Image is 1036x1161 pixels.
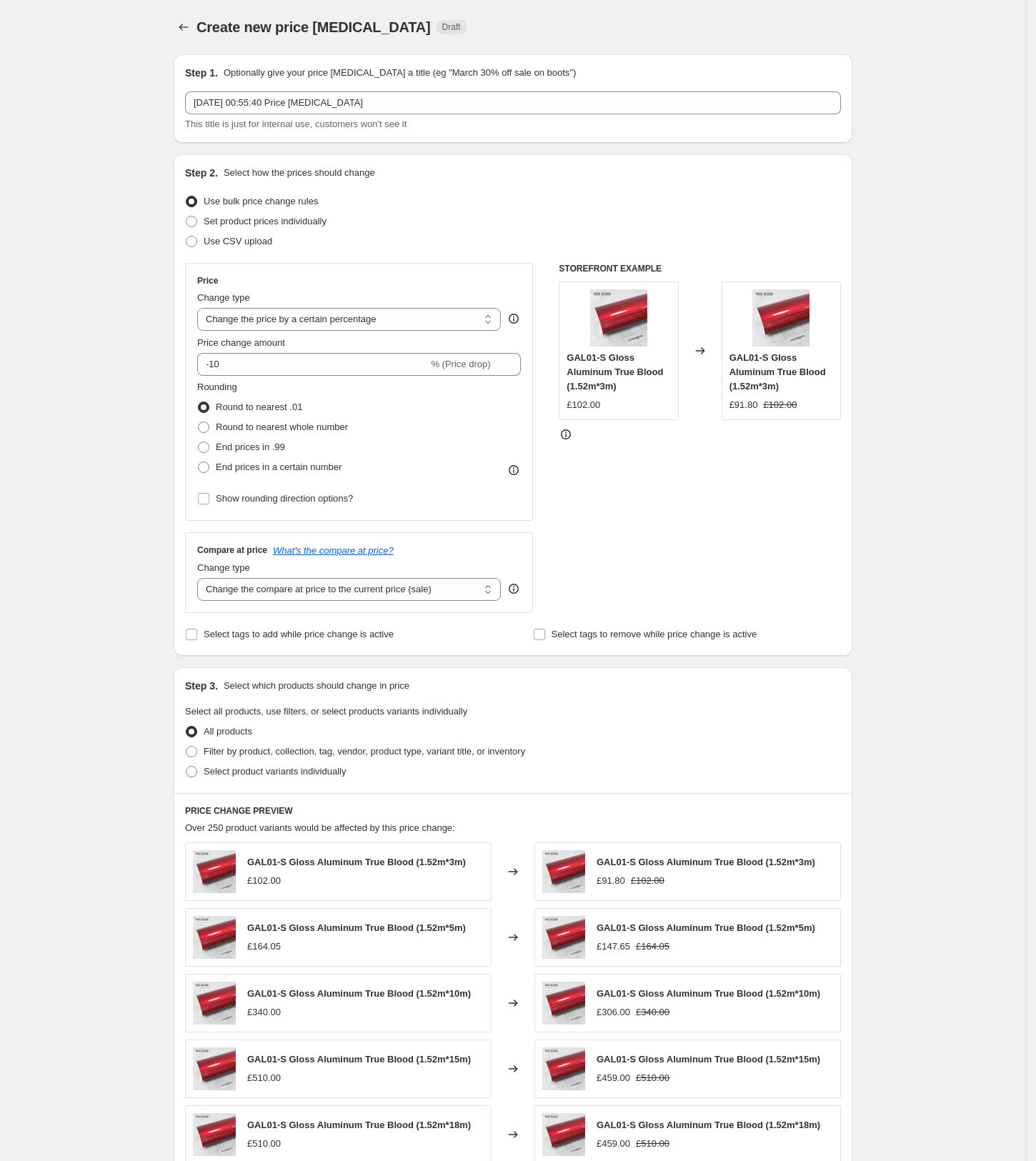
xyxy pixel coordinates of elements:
[216,402,302,412] span: Round to nearest .01
[597,857,815,867] span: GAL01-S Gloss Aluminum True Blood (1.52m*3m)
[185,166,218,180] h2: Step 2.
[542,916,585,959] img: GAL01-S_TrueBlood_1600x_49e699b1-e660-4bb7-85aa-5064fb6804ee_80x.jpg
[174,17,194,37] button: Price change jobs
[185,66,218,80] h2: Step 1.
[247,857,466,867] span: GAL01-S Gloss Aluminum True Blood (1.52m*3m)
[507,312,521,326] div: help
[597,940,630,954] div: £147.65
[542,1113,585,1156] img: GAL01-S_TrueBlood_1600x_49e699b1-e660-4bb7-85aa-5064fb6804ee_80x.jpg
[542,982,585,1025] img: GAL01-S_TrueBlood_1600x_49e699b1-e660-4bb7-85aa-5064fb6804ee_80x.jpg
[193,1047,236,1090] img: GAL01-S_TrueBlood_1600x_49e699b1-e660-4bb7-85aa-5064fb6804ee_80x.jpg
[597,874,625,888] div: £91.80
[197,562,250,573] span: Change type
[193,982,236,1025] img: GAL01-S_TrueBlood_1600x_49e699b1-e660-4bb7-85aa-5064fb6804ee_80x.jpg
[597,922,815,933] span: GAL01-S Gloss Aluminum True Blood (1.52m*5m)
[193,1113,236,1156] img: GAL01-S_TrueBlood_1600x_49e699b1-e660-4bb7-85aa-5064fb6804ee_80x.jpg
[597,1120,820,1130] span: GAL01-S Gloss Aluminum True Blood (1.52m*18m)
[431,359,490,369] span: % (Price drop)
[247,922,466,933] span: GAL01-S Gloss Aluminum True Blood (1.52m*5m)
[193,850,236,893] img: GAL01-S_TrueBlood_1600x_49e699b1-e660-4bb7-85aa-5064fb6804ee_80x.jpg
[636,1137,669,1151] strike: £510.00
[197,275,218,286] h3: Price
[216,493,353,504] span: Show rounding direction options?
[763,398,797,412] strike: £102.00
[247,1005,281,1020] div: £340.00
[204,236,272,246] span: Use CSV upload
[197,353,428,376] input: -15
[185,706,467,717] span: Select all products, use filters, or select products variants individually
[636,940,669,954] strike: £164.05
[204,216,327,226] span: Set product prices individually
[204,726,252,737] span: All products
[247,1120,471,1130] span: GAL01-S Gloss Aluminum True Blood (1.52m*18m)
[197,337,285,348] span: Price change amount
[247,1071,281,1085] div: £510.00
[542,850,585,893] img: GAL01-S_TrueBlood_1600x_49e699b1-e660-4bb7-85aa-5064fb6804ee_80x.jpg
[559,263,841,274] h6: STOREFRONT EXAMPLE
[597,1054,820,1065] span: GAL01-S Gloss Aluminum True Blood (1.52m*15m)
[247,940,281,954] div: £164.05
[185,805,841,817] h6: PRICE CHANGE PREVIEW
[204,746,525,757] span: Filter by product, collection, tag, vendor, product type, variant title, or inventory
[597,988,820,999] span: GAL01-S Gloss Aluminum True Blood (1.52m*10m)
[196,19,431,35] span: Create new price [MEDICAL_DATA]
[542,1047,585,1090] img: GAL01-S_TrueBlood_1600x_49e699b1-e660-4bb7-85aa-5064fb6804ee_80x.jpg
[247,1137,281,1151] div: £510.00
[204,196,318,206] span: Use bulk price change rules
[204,629,394,639] span: Select tags to add while price change is active
[185,822,455,833] span: Over 250 product variants would be affected by this price change:
[597,1071,630,1085] div: £459.00
[729,398,758,412] div: £91.80
[442,21,461,33] span: Draft
[197,544,267,556] h3: Compare at price
[273,545,394,556] button: What's the compare at price?
[567,352,663,392] span: GAL01-S Gloss Aluminum True Blood (1.52m*3m)
[216,422,348,432] span: Round to nearest whole number
[197,292,250,303] span: Change type
[636,1005,669,1020] strike: £340.00
[224,66,576,80] p: Optionally give your price [MEDICAL_DATA] a title (eg "March 30% off sale on boots")
[216,442,285,452] span: End prices in .99
[597,1137,630,1151] div: £459.00
[197,382,237,392] span: Rounding
[567,398,600,412] div: £102.00
[507,582,521,596] div: help
[185,119,407,129] span: This title is just for internal use, customers won't see it
[185,91,841,114] input: 30% off holiday sale
[204,766,346,777] span: Select product variants individually
[193,916,236,959] img: GAL01-S_TrueBlood_1600x_49e699b1-e660-4bb7-85aa-5064fb6804ee_80x.jpg
[729,352,826,392] span: GAL01-S Gloss Aluminum True Blood (1.52m*3m)
[216,462,342,472] span: End prices in a certain number
[224,166,375,180] p: Select how the prices should change
[247,874,281,888] div: £102.00
[597,1005,630,1020] div: £306.00
[552,629,757,639] span: Select tags to remove while price change is active
[590,289,647,347] img: GAL01-S_TrueBlood_1600x_49e699b1-e660-4bb7-85aa-5064fb6804ee_80x.jpg
[247,1054,471,1065] span: GAL01-S Gloss Aluminum True Blood (1.52m*15m)
[224,679,409,693] p: Select which products should change in price
[752,289,810,347] img: GAL01-S_TrueBlood_1600x_49e699b1-e660-4bb7-85aa-5064fb6804ee_80x.jpg
[247,988,471,999] span: GAL01-S Gloss Aluminum True Blood (1.52m*10m)
[185,679,218,693] h2: Step 3.
[636,1071,669,1085] strike: £510.00
[631,874,664,888] strike: £102.00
